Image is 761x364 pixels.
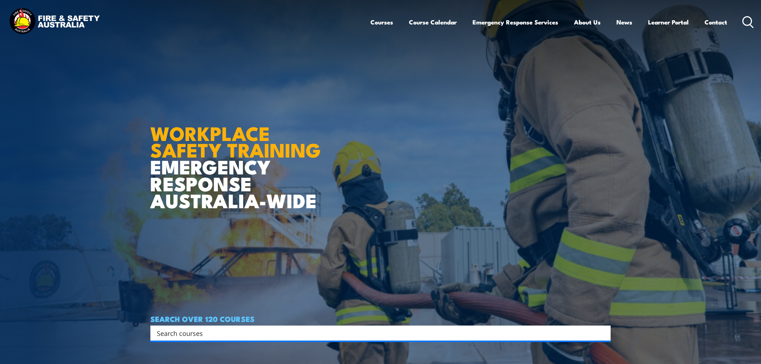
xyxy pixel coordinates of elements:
[150,106,326,209] h1: EMERGENCY RESPONSE AUSTRALIA-WIDE
[150,315,611,323] h4: SEARCH OVER 120 COURSES
[409,13,457,32] a: Course Calendar
[574,13,601,32] a: About Us
[648,13,689,32] a: Learner Portal
[370,13,393,32] a: Courses
[598,328,608,338] button: Search magnifier button
[616,13,632,32] a: News
[705,13,727,32] a: Contact
[473,13,558,32] a: Emergency Response Services
[150,118,321,164] strong: WORKPLACE SAFETY TRAINING
[158,328,596,338] form: Search form
[157,328,595,338] input: Search input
